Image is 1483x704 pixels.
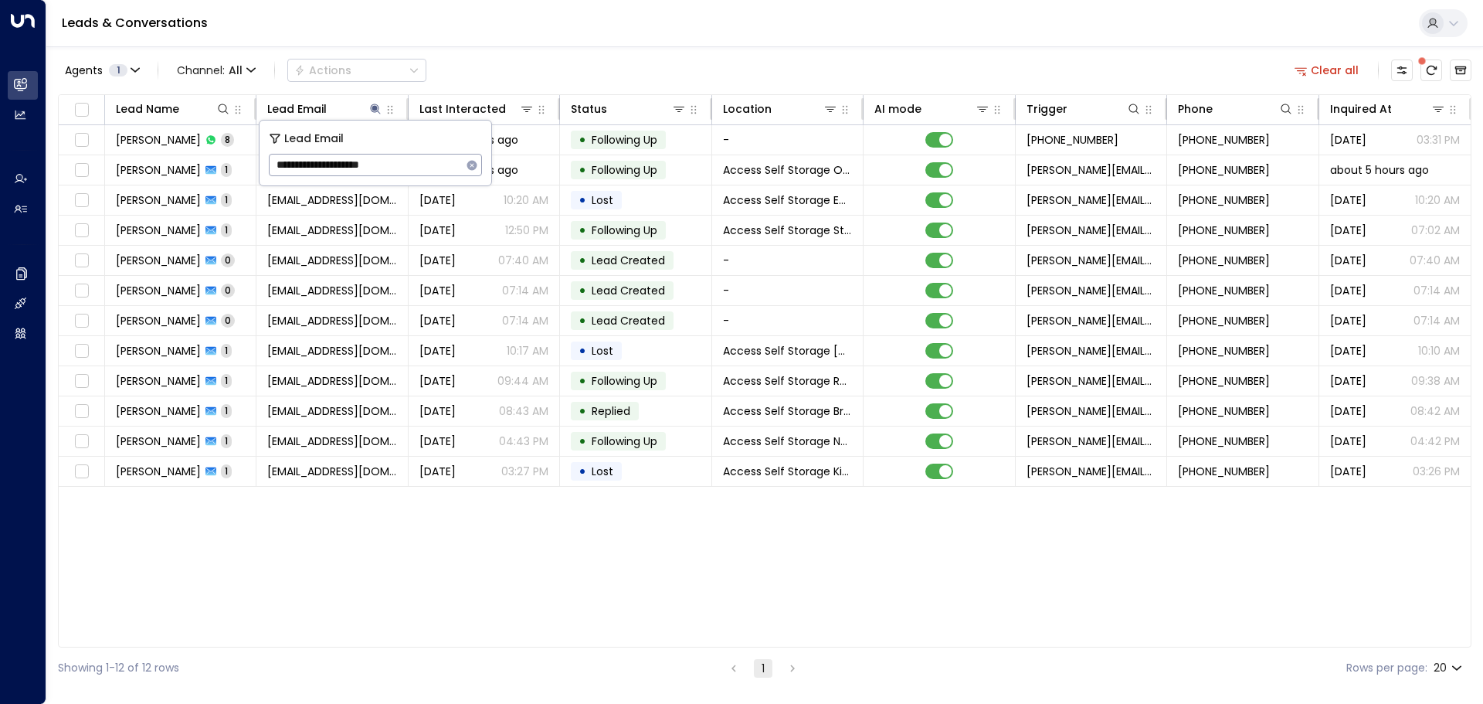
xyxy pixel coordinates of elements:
span: louiebond12@gmail.com [267,434,396,449]
span: Louie Bond [116,313,201,328]
p: 12:50 PM [505,223,548,238]
div: • [579,368,586,394]
span: louiebond12@gmail.com [267,403,396,419]
span: 0 [221,314,235,327]
div: Location [723,100,838,118]
div: Actions [294,63,351,77]
span: Access Self Storage Ealing [723,192,852,208]
span: Lead Created [592,253,665,268]
p: 03:26 PM [1413,464,1460,479]
span: Agents [65,65,103,76]
div: Button group with a nested menu [287,59,426,82]
p: 10:20 AM [504,192,548,208]
span: Aug 20, 2025 [1330,253,1366,268]
span: Louie Bond [116,253,201,268]
td: - [712,276,864,305]
div: Last Interacted [419,100,534,118]
span: Aug 17, 2025 [1330,403,1366,419]
div: Lead Name [116,100,179,118]
span: Replied [592,403,630,419]
div: Lead Name [116,100,231,118]
span: Lead Email [284,130,344,148]
span: Aug 20, 2025 [419,253,456,268]
div: Showing 1-12 of 12 rows [58,660,179,676]
p: 09:44 AM [497,373,548,389]
span: Channel: [171,60,262,81]
div: Status [571,100,686,118]
span: Louie Bond [116,223,201,238]
span: Aug 24, 2025 [419,192,456,208]
p: 10:10 AM [1418,343,1460,359]
span: Aug 20, 2025 [1330,283,1366,298]
p: 08:43 AM [499,403,548,419]
button: Channel:All [171,60,262,81]
span: laura.chambers@accessstorage.com [1027,283,1156,298]
span: Access Self Storage Bracknell [723,403,852,419]
span: Lost [592,343,613,359]
span: Access Self Storage Orpington [723,162,852,178]
button: Clear all [1288,60,1366,81]
div: • [579,247,586,274]
span: Following Up [592,373,657,389]
span: 1 [221,404,232,417]
div: • [579,127,586,153]
span: +447715982803 [1178,434,1270,449]
div: Phone [1178,100,1293,118]
span: +447715982803 [1178,162,1270,178]
span: Louie Bond [116,283,201,298]
div: • [579,428,586,454]
span: Access Self Storage Stevenage [723,223,852,238]
span: 1 [221,464,232,478]
span: Toggle select row [72,131,91,150]
p: 07:02 AM [1411,223,1460,238]
span: Louie Bond [116,343,201,359]
span: Louie Bond [116,373,201,389]
span: +447715982803 [1178,373,1270,389]
p: 04:42 PM [1410,434,1460,449]
span: +447715982803 [1178,253,1270,268]
div: Inquired At [1330,100,1446,118]
button: Customize [1391,60,1413,81]
span: There are new threads available. Refresh the grid to view the latest updates. [1420,60,1442,81]
span: Access Self Storage Romford [723,343,852,359]
span: Aug 20, 2025 [419,223,456,238]
p: 10:17 AM [507,343,548,359]
span: Toggle select row [72,311,91,331]
span: Access Self Storage Kings Cross [723,464,852,479]
div: Status [571,100,607,118]
span: Aug 16, 2025 [1330,434,1366,449]
div: • [579,217,586,243]
span: Following Up [592,223,657,238]
span: +447715982803 [1178,464,1270,479]
label: Rows per page: [1346,660,1427,676]
span: +447715982803 [1178,223,1270,238]
span: Access Self Storage Neasden [723,434,852,449]
div: Phone [1178,100,1213,118]
nav: pagination navigation [724,658,803,678]
span: Toggle select row [72,342,91,361]
p: 07:40 AM [1410,253,1460,268]
span: Aug 20, 2025 [1330,223,1366,238]
p: 03:31 PM [1417,132,1460,148]
span: 1 [221,223,232,236]
span: Louie Bond [116,434,201,449]
p: 07:14 AM [502,313,548,328]
button: Archived Leads [1450,60,1471,81]
span: 1 [221,434,232,447]
span: +447715982803 [1178,343,1270,359]
div: Inquired At [1330,100,1392,118]
span: louiebond12@gmail.com [267,192,396,208]
span: louiebond12@gmail.com [267,223,396,238]
div: • [579,187,586,213]
span: Following Up [592,434,657,449]
span: Toggle select row [72,462,91,481]
span: Aug 18, 2025 [1330,343,1366,359]
span: +447715982803 [1178,283,1270,298]
span: +447715982803 [1178,403,1270,419]
span: Aug 13, 2025 [1330,464,1366,479]
span: Aug 21, 2025 [1330,192,1366,208]
p: 03:27 PM [501,464,548,479]
div: • [579,308,586,334]
a: Leads & Conversations [62,14,208,32]
span: Lost [592,464,613,479]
